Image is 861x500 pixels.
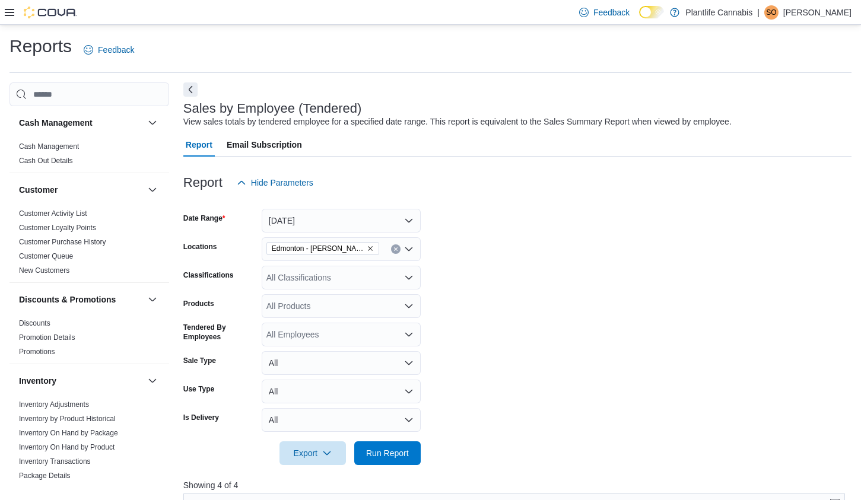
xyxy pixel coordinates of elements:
[19,428,118,438] span: Inventory On Hand by Package
[19,333,75,342] span: Promotion Details
[19,375,143,387] button: Inventory
[19,333,75,342] a: Promotion Details
[19,457,91,466] a: Inventory Transactions
[19,429,118,437] a: Inventory On Hand by Package
[79,38,139,62] a: Feedback
[287,441,339,465] span: Export
[232,171,318,195] button: Hide Parameters
[145,116,160,130] button: Cash Management
[19,294,143,305] button: Discounts & Promotions
[262,408,421,432] button: All
[183,323,257,342] label: Tendered By Employees
[19,117,93,129] h3: Cash Management
[183,116,732,128] div: View sales totals by tendered employee for a specified date range. This report is equivalent to t...
[639,6,664,18] input: Dark Mode
[757,5,760,20] p: |
[279,441,346,465] button: Export
[19,142,79,151] a: Cash Management
[183,82,198,97] button: Next
[183,176,223,190] h3: Report
[19,472,71,480] a: Package Details
[391,244,401,254] button: Clear input
[19,266,69,275] a: New Customers
[19,414,116,423] span: Inventory by Product Historical
[764,5,779,20] div: Shaylene Orbeck
[183,299,214,308] label: Products
[766,5,776,20] span: SO
[24,7,77,18] img: Cova
[227,133,302,157] span: Email Subscription
[183,413,219,422] label: Is Delivery
[19,400,89,409] a: Inventory Adjustments
[9,316,169,364] div: Discounts & Promotions
[574,1,634,24] a: Feedback
[262,351,421,375] button: All
[19,471,71,480] span: Package Details
[19,348,55,356] a: Promotions
[145,374,160,388] button: Inventory
[404,330,414,339] button: Open list of options
[404,273,414,282] button: Open list of options
[183,214,225,223] label: Date Range
[19,294,116,305] h3: Discounts & Promotions
[19,319,50,327] a: Discounts
[685,5,752,20] p: Plantlife Cannabis
[404,244,414,254] button: Open list of options
[251,177,313,189] span: Hide Parameters
[404,301,414,311] button: Open list of options
[266,242,379,255] span: Edmonton - Terra Losa
[19,223,96,233] span: Customer Loyalty Points
[19,457,91,466] span: Inventory Transactions
[183,270,234,280] label: Classifications
[183,101,362,116] h3: Sales by Employee (Tendered)
[145,292,160,307] button: Discounts & Promotions
[19,209,87,218] a: Customer Activity List
[183,384,214,394] label: Use Type
[19,252,73,260] a: Customer Queue
[354,441,421,465] button: Run Report
[19,184,143,196] button: Customer
[183,356,216,365] label: Sale Type
[145,183,160,197] button: Customer
[19,347,55,356] span: Promotions
[19,415,116,423] a: Inventory by Product Historical
[9,139,169,173] div: Cash Management
[183,242,217,251] label: Locations
[367,245,374,252] button: Remove Edmonton - Terra Losa from selection in this group
[366,447,409,459] span: Run Report
[262,380,421,403] button: All
[19,375,56,387] h3: Inventory
[262,209,421,233] button: [DATE]
[783,5,852,20] p: [PERSON_NAME]
[19,237,106,247] span: Customer Purchase History
[19,238,106,246] a: Customer Purchase History
[19,224,96,232] a: Customer Loyalty Points
[19,184,58,196] h3: Customer
[98,44,134,56] span: Feedback
[186,133,212,157] span: Report
[272,243,364,254] span: Edmonton - [PERSON_NAME]
[19,443,115,451] a: Inventory On Hand by Product
[593,7,630,18] span: Feedback
[19,400,89,409] span: Inventory Adjustments
[639,18,640,19] span: Dark Mode
[183,479,852,491] p: Showing 4 of 4
[19,117,143,129] button: Cash Management
[19,157,73,165] a: Cash Out Details
[19,156,73,165] span: Cash Out Details
[9,34,72,58] h1: Reports
[9,206,169,282] div: Customer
